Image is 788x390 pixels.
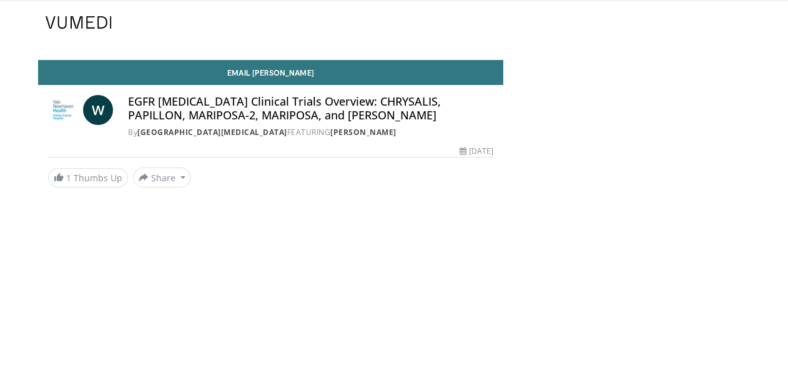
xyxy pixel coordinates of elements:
h4: EGFR [MEDICAL_DATA] Clinical Trials Overview: CHRYSALIS, PAPILLON, MARIPOSA-2, MARIPOSA, and [PER... [128,95,493,122]
a: W [83,95,113,125]
button: Share [133,167,191,187]
div: By FEATURING [128,127,493,138]
div: [DATE] [460,146,493,157]
a: Email [PERSON_NAME] [38,60,503,85]
a: 1 Thumbs Up [48,168,128,187]
a: [GEOGRAPHIC_DATA][MEDICAL_DATA] [137,127,287,137]
img: VuMedi Logo [46,16,112,29]
span: 1 [66,172,71,184]
img: Yale Cancer Center [48,95,78,125]
a: [PERSON_NAME] [330,127,396,137]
